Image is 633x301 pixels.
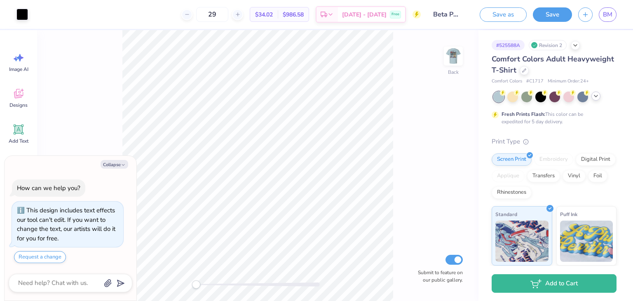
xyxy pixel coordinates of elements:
[14,251,66,263] button: Request a change
[492,78,522,85] span: Comfort Colors
[196,7,228,22] input: – –
[342,10,387,19] span: [DATE] - [DATE]
[502,111,603,125] div: This color can be expedited for 5 day delivery.
[588,170,607,182] div: Foil
[492,137,617,146] div: Print Type
[529,40,567,50] div: Revision 2
[495,221,549,262] img: Standard
[445,48,462,64] img: Back
[17,206,115,242] div: This design includes text effects our tool can't edit. If you want to change the text, our artist...
[599,7,617,22] a: BM
[101,160,128,169] button: Collapse
[413,269,463,284] label: Submit to feature on our public gallery.
[283,10,304,19] span: $986.58
[495,210,517,219] span: Standard
[492,153,532,166] div: Screen Print
[427,6,467,23] input: Untitled Design
[492,40,525,50] div: # 525588A
[492,274,617,293] button: Add to Cart
[526,78,544,85] span: # C1717
[492,170,525,182] div: Applique
[502,111,545,118] strong: Fresh Prints Flash:
[392,12,399,17] span: Free
[9,138,28,144] span: Add Text
[560,210,577,219] span: Puff Ink
[255,10,273,19] span: $34.02
[534,153,573,166] div: Embroidery
[9,66,28,73] span: Image AI
[560,221,613,262] img: Puff Ink
[527,170,560,182] div: Transfers
[533,7,572,22] button: Save
[492,54,614,75] span: Comfort Colors Adult Heavyweight T-Shirt
[576,153,616,166] div: Digital Print
[192,280,200,289] div: Accessibility label
[603,10,612,19] span: BM
[492,186,532,199] div: Rhinestones
[563,170,586,182] div: Vinyl
[448,68,459,76] div: Back
[480,7,527,22] button: Save as
[17,184,80,192] div: How can we help you?
[9,102,28,108] span: Designs
[548,78,589,85] span: Minimum Order: 24 +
